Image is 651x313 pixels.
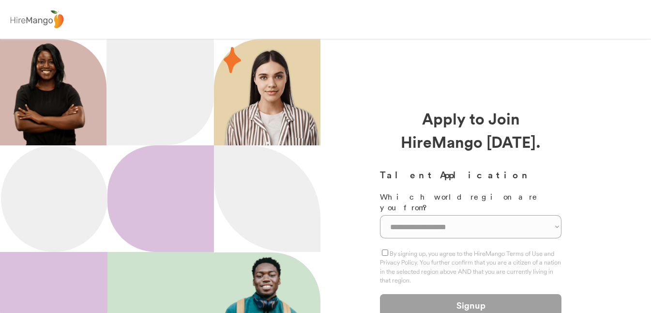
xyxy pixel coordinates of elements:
img: 200x220.png [2,39,96,145]
img: Ellipse%2012 [1,145,107,252]
img: logo%20-%20hiremango%20gray.png [7,8,66,31]
label: By signing up, you agree to the HireMango Terms of Use and Privacy Policy. You further confirm th... [380,250,561,284]
div: Which world region are you from? [380,191,561,213]
div: Apply to Join HireMango [DATE]. [380,107,561,153]
img: 29 [224,47,241,73]
img: hispanic%20woman.png [224,48,320,145]
h3: Talent Application [380,168,561,182]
